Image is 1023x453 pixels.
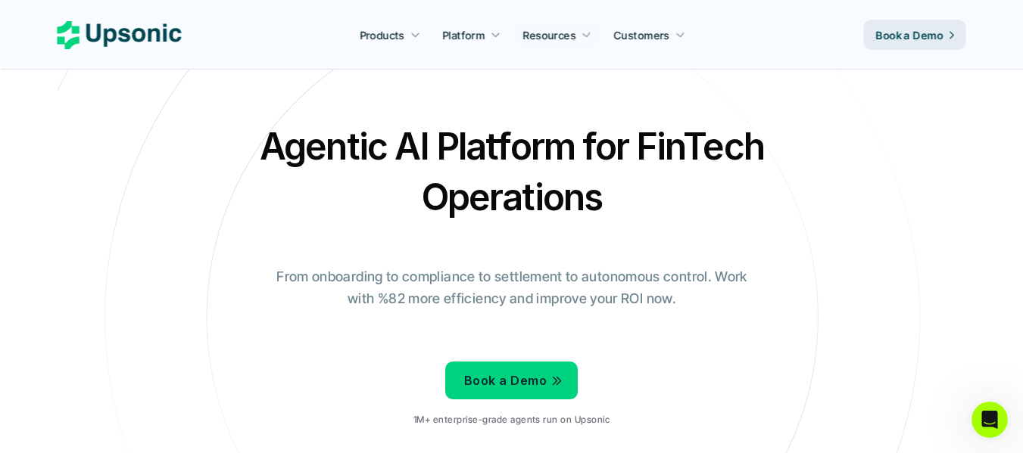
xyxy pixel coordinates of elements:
p: Customers [614,27,670,43]
a: Book a Demo [864,20,966,50]
p: Platform [442,27,485,43]
p: 1M+ enterprise-grade agents run on Upsonic [413,414,610,425]
p: Book a Demo [464,370,547,392]
p: From onboarding to compliance to settlement to autonomous control. Work with %82 more efficiency ... [266,266,758,310]
p: Products [360,27,404,43]
p: Book a Demo [876,27,943,43]
a: Book a Demo [445,361,578,399]
p: Resources [523,27,576,43]
h2: Agentic AI Platform for FinTech Operations [247,121,777,222]
iframe: Intercom live chat [972,402,1008,438]
a: Products [351,21,429,48]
